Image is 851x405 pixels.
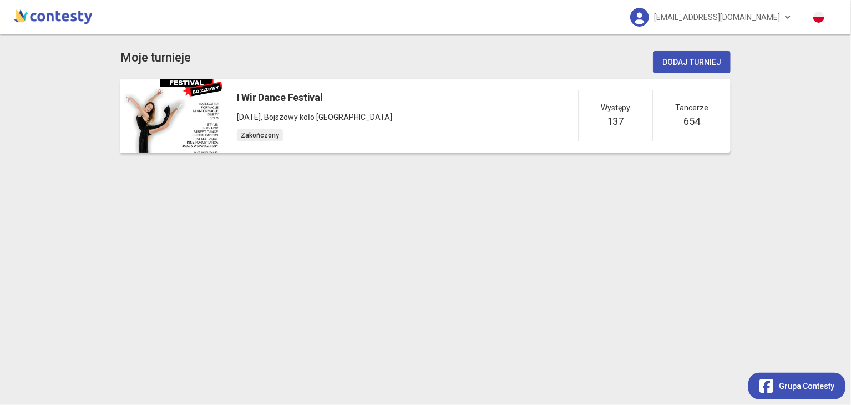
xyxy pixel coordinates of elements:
span: Grupa Contesty [779,380,834,392]
h5: 137 [607,114,624,129]
h5: 654 [683,114,700,129]
button: Dodaj turniej [653,51,731,73]
span: Występy [601,102,630,114]
h3: Moje turnieje [120,48,191,68]
span: Zakończony [237,129,283,141]
span: [EMAIL_ADDRESS][DOMAIN_NAME] [655,6,781,29]
span: [DATE] [237,113,261,121]
app-title: competition-list.title [120,48,191,68]
h5: I Wir Dance Festival [237,90,392,105]
span: Tancerze [675,102,708,114]
span: , Bojszowy koło [GEOGRAPHIC_DATA] [261,113,392,121]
